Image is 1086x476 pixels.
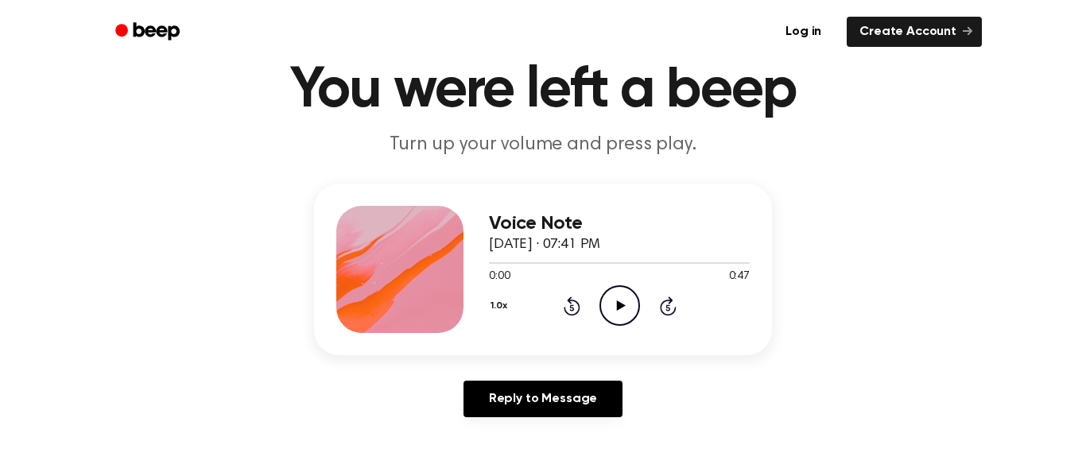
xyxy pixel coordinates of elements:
a: Beep [104,17,194,48]
a: Reply to Message [463,381,623,417]
span: [DATE] · 07:41 PM [489,238,600,252]
a: Create Account [847,17,982,47]
h1: You were left a beep [136,62,950,119]
p: Turn up your volume and press play. [238,132,848,158]
span: 0:47 [729,269,750,285]
h3: Voice Note [489,213,750,234]
button: 1.0x [489,292,513,319]
a: Log in [770,14,837,50]
span: 0:00 [489,269,510,285]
